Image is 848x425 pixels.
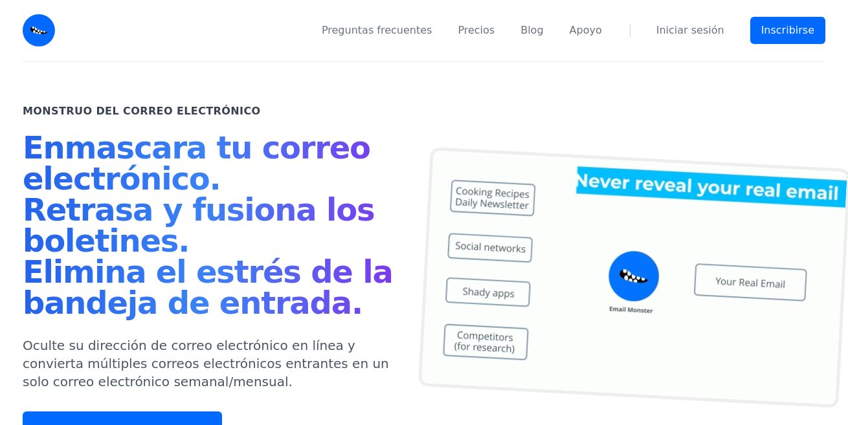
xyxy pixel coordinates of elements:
[322,23,432,38] a: Preguntas frecuentes
[570,24,602,36] font: Apoyo
[520,23,543,38] a: Blog
[23,129,370,197] font: Enmascara tu correo electrónico.
[23,191,374,259] font: Retrasa y fusiona los boletines.
[520,24,543,36] font: Blog
[23,338,389,389] font: Oculte su dirección de correo electrónico en línea y convierta múltiples correos electrónicos ent...
[322,24,432,36] font: Preguntas frecuentes
[656,23,724,38] a: Iniciar sesión
[750,17,825,44] a: Inscribirse
[458,23,495,38] a: Precios
[23,14,55,47] img: Monstruo del correo electrónico
[23,254,393,321] font: Elimina el estrés de la bandeja de entrada.
[23,105,261,117] font: Monstruo del correo electrónico
[570,23,602,38] a: Apoyo
[656,24,724,36] font: Iniciar sesión
[458,24,495,36] font: Precios
[761,24,814,36] font: Inscribirse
